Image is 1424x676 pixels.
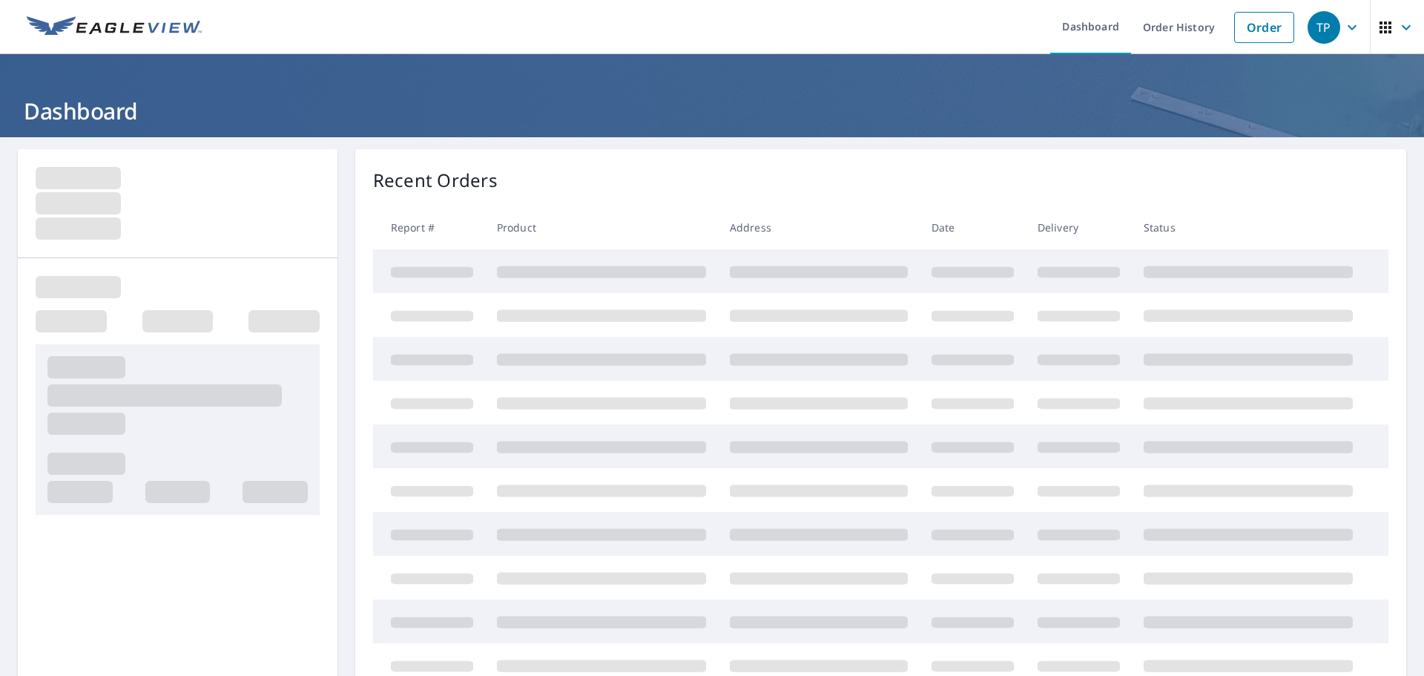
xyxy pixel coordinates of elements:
[373,167,498,194] p: Recent Orders
[1132,206,1365,249] th: Status
[18,96,1406,126] h1: Dashboard
[920,206,1026,249] th: Date
[1234,12,1294,43] a: Order
[718,206,920,249] th: Address
[485,206,718,249] th: Product
[373,206,485,249] th: Report #
[27,16,202,39] img: EV Logo
[1026,206,1132,249] th: Delivery
[1308,11,1340,44] div: TP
